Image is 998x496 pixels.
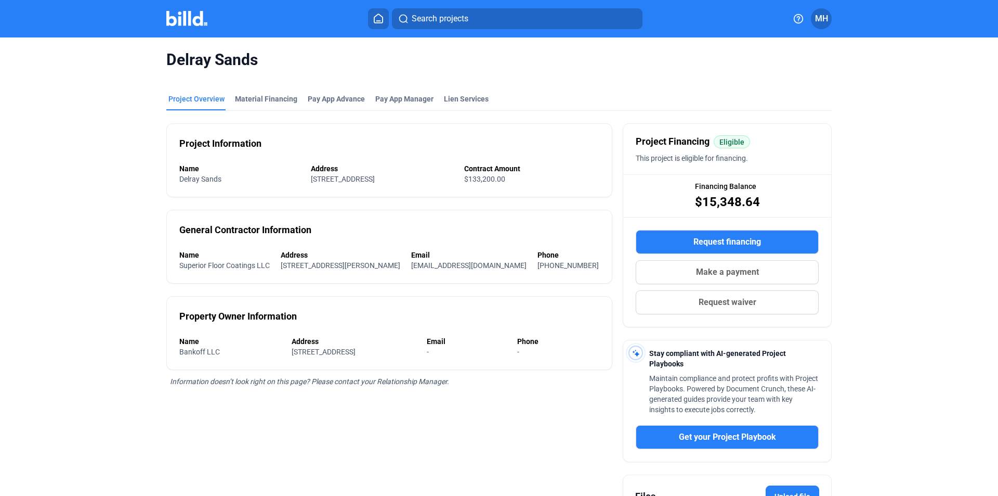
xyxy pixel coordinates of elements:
[815,12,828,25] span: MH
[693,236,761,248] span: Request financing
[292,336,417,347] div: Address
[412,12,468,25] span: Search projects
[636,134,710,149] span: Project Financing
[235,94,297,104] div: Material Financing
[411,250,527,260] div: Email
[649,349,786,368] span: Stay compliant with AI-generated Project Playbooks
[168,94,225,104] div: Project Overview
[427,336,507,347] div: Email
[811,8,832,29] button: MH
[517,348,519,356] span: -
[179,163,300,174] div: Name
[311,163,454,174] div: Address
[695,181,756,192] span: Financing Balance
[427,348,429,356] span: -
[699,296,756,309] span: Request waiver
[537,261,599,270] span: [PHONE_NUMBER]
[636,260,819,284] button: Make a payment
[636,290,819,314] button: Request waiver
[464,163,599,174] div: Contract Amount
[636,154,748,162] span: This project is eligible for financing.
[179,136,261,151] div: Project Information
[636,425,819,449] button: Get your Project Playbook
[392,8,642,29] button: Search projects
[695,194,760,210] span: $15,348.64
[179,336,281,347] div: Name
[179,309,297,324] div: Property Owner Information
[636,230,819,254] button: Request financing
[179,175,221,183] span: Delray Sands
[179,250,270,260] div: Name
[679,431,776,443] span: Get your Project Playbook
[308,94,365,104] div: Pay App Advance
[375,94,434,104] span: Pay App Manager
[537,250,599,260] div: Phone
[179,348,220,356] span: Bankoff LLC
[292,348,356,356] span: [STREET_ADDRESS]
[696,266,759,278] span: Make a payment
[649,374,818,414] span: Maintain compliance and protect profits with Project Playbooks. Powered by Document Crunch, these...
[464,175,505,183] span: $133,200.00
[714,135,750,148] mat-chip: Eligible
[166,11,207,26] img: Billd Company Logo
[166,50,832,70] span: Delray Sands
[179,261,270,270] span: Superior Floor Coatings LLC
[311,175,375,183] span: [STREET_ADDRESS]
[281,250,401,260] div: Address
[170,377,449,386] span: Information doesn’t look right on this page? Please contact your Relationship Manager.
[281,261,400,270] span: [STREET_ADDRESS][PERSON_NAME]
[517,336,600,347] div: Phone
[179,223,311,237] div: General Contractor Information
[411,261,527,270] span: [EMAIL_ADDRESS][DOMAIN_NAME]
[444,94,489,104] div: Lien Services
